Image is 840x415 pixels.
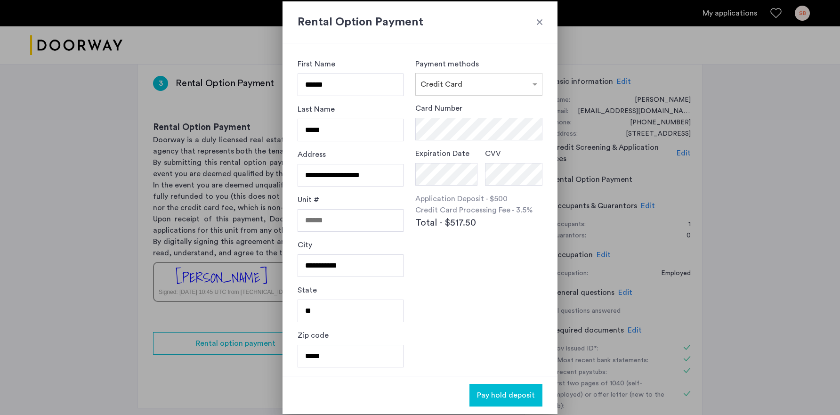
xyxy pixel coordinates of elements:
[415,216,476,230] span: Total - $517.50
[469,384,542,407] button: button
[420,81,462,88] span: Credit Card
[485,148,501,159] label: CVV
[415,193,542,204] p: Application Deposit - $500
[477,390,535,401] span: Pay hold deposit
[298,104,335,115] label: Last Name
[298,239,312,251] label: City
[298,330,329,341] label: Zip code
[415,103,462,114] label: Card Number
[415,60,479,68] label: Payment methods
[298,14,542,31] h2: Rental Option Payment
[298,194,319,205] label: Unit #
[415,204,542,216] p: Credit Card Processing Fee - 3.5%
[298,285,317,296] label: State
[298,149,326,160] label: Address
[415,148,469,159] label: Expiration Date
[298,58,335,70] label: First Name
